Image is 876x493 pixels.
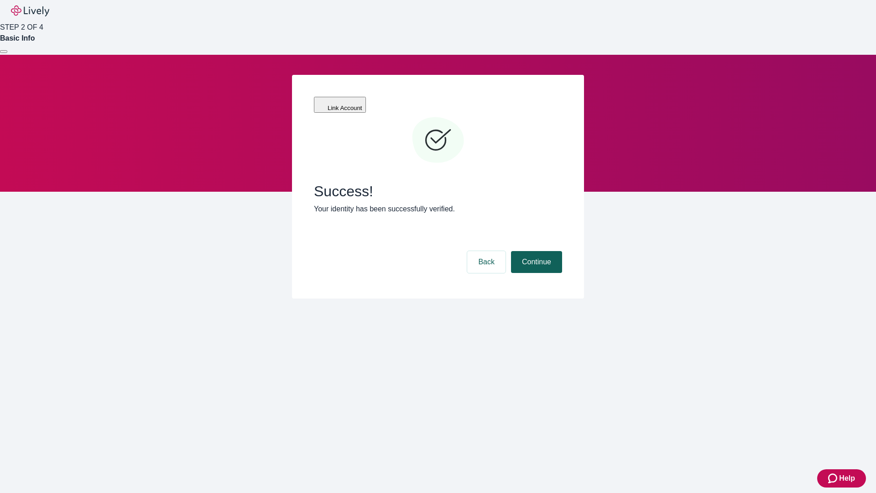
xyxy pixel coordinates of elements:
span: Success! [314,183,562,200]
svg: Checkmark icon [411,113,465,168]
span: Help [839,473,855,484]
p: Your identity has been successfully verified. [314,204,562,215]
button: Continue [511,251,562,273]
button: Back [467,251,506,273]
button: Link Account [314,97,366,113]
button: Zendesk support iconHelp [817,469,866,488]
svg: Zendesk support icon [828,473,839,484]
img: Lively [11,5,49,16]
